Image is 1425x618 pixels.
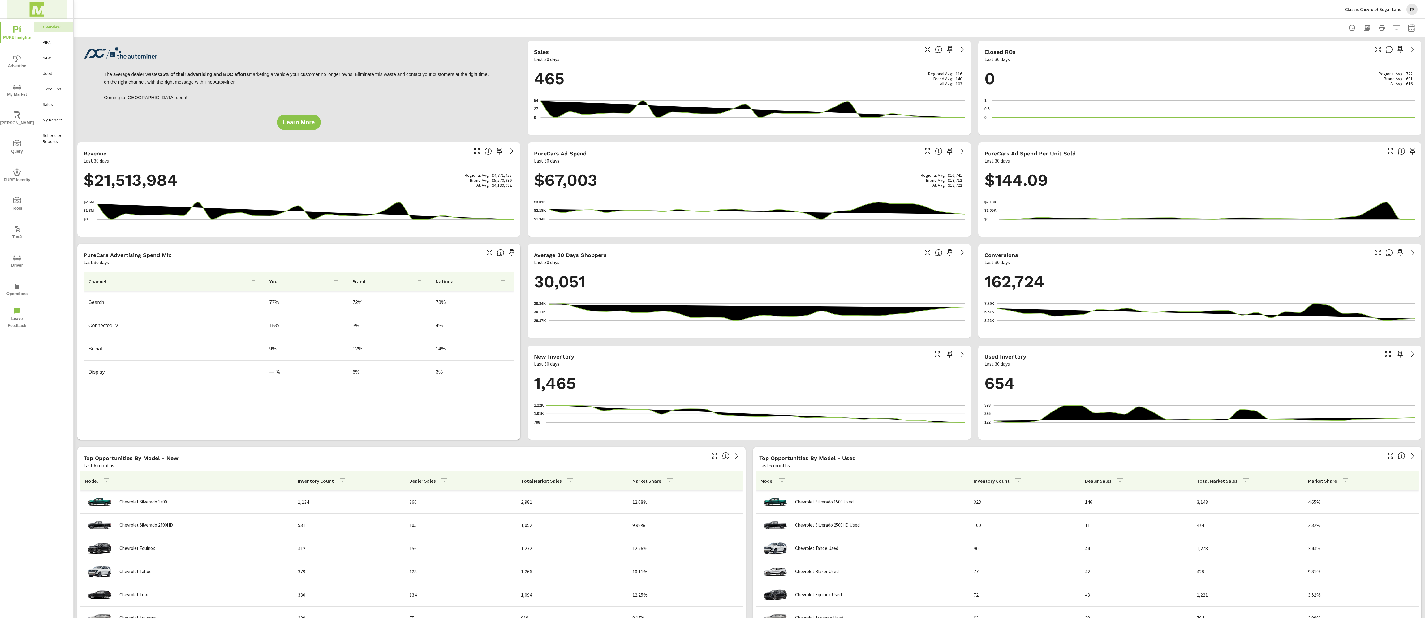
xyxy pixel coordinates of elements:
button: Make Fullscreen [923,248,932,258]
p: Brand Avg: [933,76,953,81]
h5: PureCars Advertising Spend Mix [84,252,171,258]
span: Advertise [2,54,32,70]
p: Total Market Sales [521,478,562,484]
p: Last 30 days [84,157,109,164]
td: 4% [431,318,514,333]
p: [DATE] [943,123,965,129]
h5: PureCars Ad Spend [534,150,587,157]
p: [DATE] [997,326,1019,332]
span: My Market [2,83,32,98]
p: [DATE] [541,123,562,129]
p: $4,139,982 [492,183,512,188]
td: 12% [347,341,431,357]
p: 128 [409,568,511,575]
p: Total Market Sales [1197,478,1237,484]
text: $0 [984,217,989,221]
h1: 0 [984,68,1415,89]
p: Last 30 days [984,55,1010,63]
p: Chevrolet Equinox [119,546,155,551]
p: 1,272 [521,545,622,552]
text: $3.01K [534,200,546,204]
p: 77 [974,568,1075,575]
p: All Avg: [1390,81,1404,86]
text: 398 [984,403,991,407]
p: Brand Avg: [1384,76,1404,81]
p: [DATE] [943,427,965,433]
p: 360 [409,498,511,506]
p: 100 [974,521,1075,529]
text: 172 [984,420,991,424]
text: 1 [984,98,987,103]
span: The number of dealer-specified goals completed by a visitor. [Source: This data is provided by th... [1385,249,1393,256]
img: glamour [87,516,112,534]
p: Chevrolet Tahoe [119,569,152,574]
h5: Used Inventory [984,353,1026,360]
h5: Closed ROs [984,49,1016,55]
p: 1,278 [1197,545,1298,552]
text: 798 [534,420,540,424]
p: Model [85,478,98,484]
td: 3% [431,364,514,380]
p: Chevrolet Trax [119,592,148,598]
span: Average cost of advertising per each vehicle sold at the dealer over the selected date range. The... [1398,147,1405,155]
p: All Avg: [940,81,953,86]
div: nav menu [0,19,34,332]
span: Total cost of media for all PureCars channels for the selected dealership group over the selected... [935,147,942,155]
a: See more details in report [957,349,967,359]
p: Regional Avg: [465,173,490,178]
div: PIPA [34,38,73,47]
p: Last 30 days [534,157,559,164]
p: You [269,278,328,285]
p: Dealer Sales [409,478,436,484]
p: Last 6 months [84,462,114,469]
p: 3.44% [1308,545,1414,552]
p: Chevrolet Tahoe Used [795,546,838,551]
span: Save this to your personalized report [945,45,955,54]
p: [DATE] [943,224,965,230]
button: Make Fullscreen [932,349,942,359]
p: $16,741 [948,173,962,178]
h1: 465 [534,68,965,89]
img: glamour [87,493,112,511]
p: [DATE] [1393,326,1415,332]
a: See more details in report [507,146,517,156]
div: Scheduled Reports [34,131,73,146]
p: Overview [43,24,68,30]
p: 134 [409,591,511,598]
text: $1.3M [84,209,94,213]
p: 12.08% [632,498,738,506]
p: National [436,278,494,285]
p: 72 [974,591,1075,598]
h5: Sales [534,49,549,55]
p: $13,722 [948,183,962,188]
button: Make Fullscreen [1383,349,1393,359]
img: glamour [763,562,788,581]
p: Channel [88,278,245,285]
p: 616 [1406,81,1413,86]
p: 44 [1085,545,1186,552]
p: 1,052 [521,521,622,529]
p: [DATE] [992,123,1014,129]
p: 9.98% [632,521,738,529]
p: Inventory Count [298,478,334,484]
p: Used [43,70,68,76]
p: 43 [1085,591,1186,598]
button: Make Fullscreen [472,146,482,156]
p: $5,570,936 [492,178,512,183]
text: 5.51K [984,310,994,315]
td: 72% [347,295,431,310]
a: See more details in report [957,248,967,258]
td: 78% [431,295,514,310]
div: Overview [34,22,73,32]
a: See more details in report [957,146,967,156]
h1: $144.09 [984,170,1415,191]
td: 77% [265,295,348,310]
p: 146 [1085,498,1186,506]
img: glamour [87,539,112,558]
p: 3,143 [1197,498,1298,506]
p: Last 30 days [534,55,559,63]
text: $1.09K [984,209,997,213]
p: $4,771,455 [492,173,512,178]
p: 9.81% [1308,568,1414,575]
p: 330 [298,591,399,598]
